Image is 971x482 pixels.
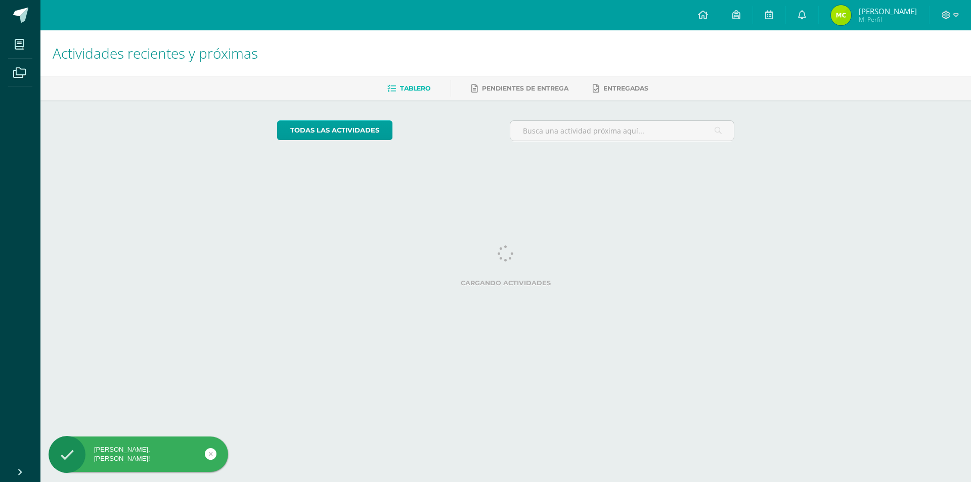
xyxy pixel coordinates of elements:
[387,80,430,97] a: Tablero
[53,43,258,63] span: Actividades recientes y próximas
[482,84,568,92] span: Pendientes de entrega
[859,6,917,16] span: [PERSON_NAME]
[277,279,735,287] label: Cargando actividades
[49,445,228,463] div: [PERSON_NAME], [PERSON_NAME]!
[603,84,648,92] span: Entregadas
[593,80,648,97] a: Entregadas
[859,15,917,24] span: Mi Perfil
[277,120,392,140] a: todas las Actividades
[831,5,851,25] img: cc8623acd3032f6c49e2e6b2d430f85e.png
[471,80,568,97] a: Pendientes de entrega
[400,84,430,92] span: Tablero
[510,121,734,141] input: Busca una actividad próxima aquí...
